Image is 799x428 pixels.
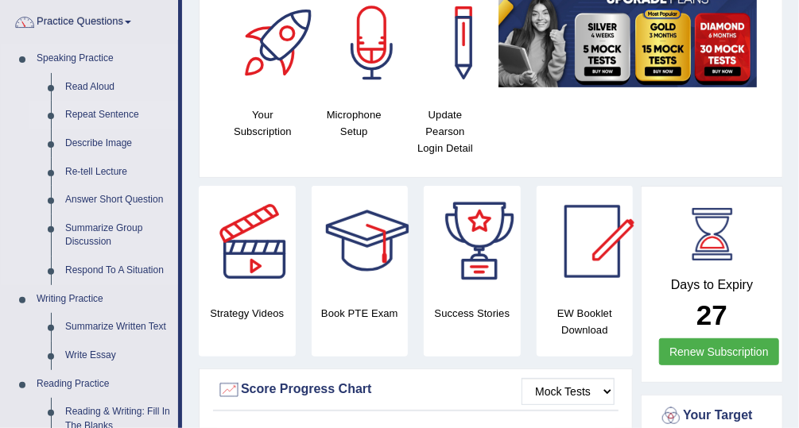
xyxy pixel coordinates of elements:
a: Answer Short Question [58,186,178,214]
a: Renew Subscription [659,338,779,365]
a: Speaking Practice [29,44,178,73]
a: Re-tell Lecture [58,158,178,187]
h4: Days to Expiry [659,278,765,292]
a: Write Essay [58,341,178,370]
h4: Your Subscription [225,106,301,140]
a: Read Aloud [58,73,178,102]
a: Writing Practice [29,285,178,314]
div: Score Progress Chart [217,378,615,402]
b: 27 [696,299,727,330]
a: Repeat Sentence [58,101,178,129]
a: Summarize Written Text [58,313,178,341]
a: Describe Image [58,129,178,158]
a: Respond To A Situation [58,256,178,285]
a: Reading Practice [29,370,178,399]
h4: Strategy Videos [199,305,296,322]
h4: Microphone Setup [316,106,392,140]
h4: Update Pearson Login Detail [408,106,483,156]
h4: Book PTE Exam [312,305,409,322]
h4: EW Booklet Download [537,305,634,338]
a: Summarize Group Discussion [58,214,178,256]
h4: Success Stories [424,305,521,322]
